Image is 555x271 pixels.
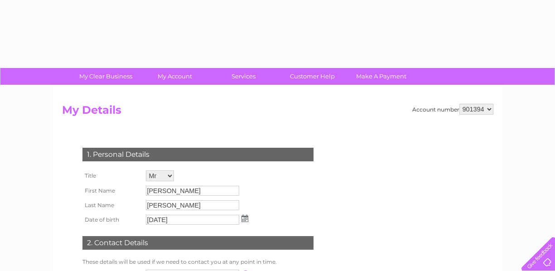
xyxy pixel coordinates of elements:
th: Title [80,168,144,184]
td: These details will be used if we need to contact you at any point in time. [80,256,316,267]
div: 2. Contact Details [82,236,314,250]
h2: My Details [62,104,493,121]
a: Make A Payment [344,68,419,85]
a: My Account [137,68,212,85]
th: Last Name [80,198,144,213]
img: ... [241,215,248,222]
a: Customer Help [275,68,350,85]
th: Date of birth [80,213,144,227]
a: Services [206,68,281,85]
div: 1. Personal Details [82,148,314,161]
div: Account number [412,104,493,115]
a: My Clear Business [68,68,143,85]
th: First Name [80,184,144,198]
